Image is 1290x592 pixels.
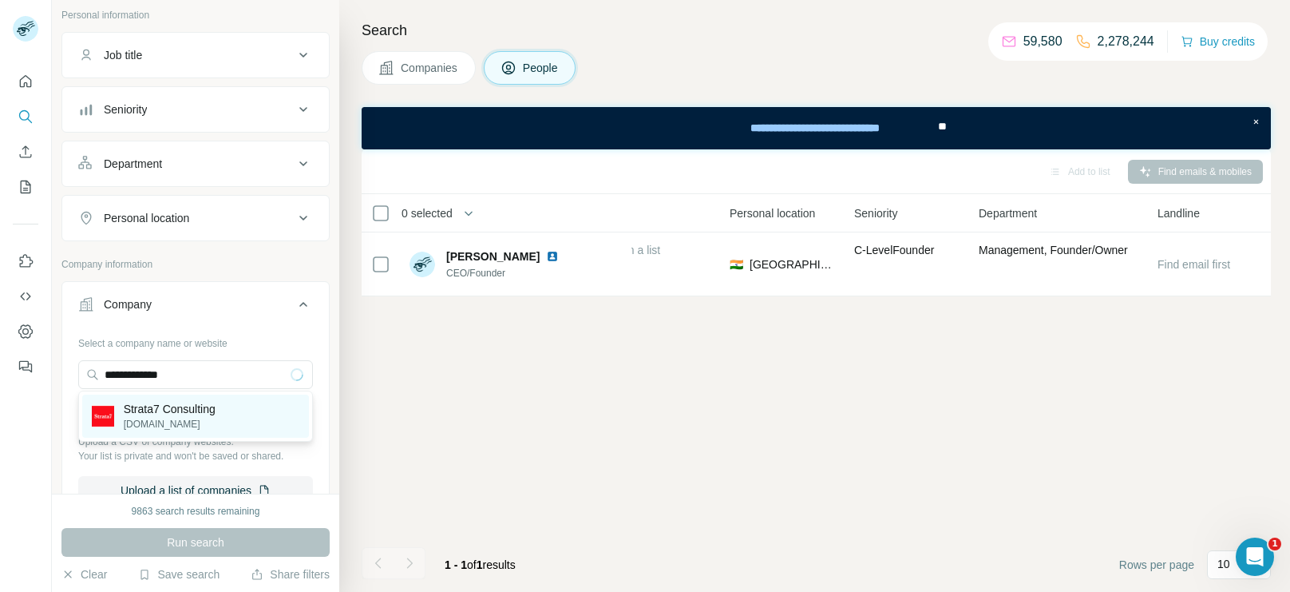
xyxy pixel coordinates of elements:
button: Use Surfe on LinkedIn [13,247,38,276]
p: Your list is private and won't be saved or shared. [78,449,313,463]
span: Rows per page [1119,557,1194,573]
img: Avatar [410,252,435,277]
p: 10 [1217,556,1230,572]
button: Clear [61,566,107,582]
span: Not in a list [605,244,660,256]
span: [GEOGRAPHIC_DATA] [750,256,835,272]
div: Seniority [104,101,147,117]
button: Buy credits [1181,30,1255,53]
button: My lists [13,173,38,201]
span: 1 - 1 [445,558,467,571]
p: 2,278,244 [1098,32,1154,51]
span: Seniority [854,205,897,221]
p: Company information [61,257,330,272]
span: of [467,558,477,571]
button: Job title [62,36,329,74]
span: 0 selected [402,205,453,221]
span: Landline [1157,205,1200,221]
span: results [445,558,516,571]
div: Company [104,296,152,312]
button: Search [13,102,38,131]
button: Seniority [62,90,329,129]
p: [DOMAIN_NAME] [124,417,216,431]
p: Upload a CSV of company websites. [78,435,313,449]
p: Strata7 Consulting [124,401,216,417]
span: Department [979,205,1037,221]
div: Select a company name or website [78,330,313,351]
div: Department [104,156,162,172]
div: Personal location [104,210,189,226]
button: Use Surfe API [13,282,38,311]
span: Find email first [1157,258,1230,271]
p: Personal information [61,8,330,22]
iframe: Intercom live chat [1236,538,1274,576]
span: People [523,60,560,76]
div: Job title [104,47,142,63]
span: [PERSON_NAME] [446,248,540,264]
img: Strata7 Consulting [92,405,114,427]
span: Management, Founder/Owner [979,244,1128,256]
div: 9863 search results remaining [132,504,260,518]
span: Personal location [730,205,815,221]
button: Quick start [13,67,38,96]
span: Companies [401,60,459,76]
button: Upload a list of companies [78,476,313,505]
button: Department [62,145,329,183]
button: Personal location [62,199,329,237]
button: Feedback [13,352,38,381]
iframe: Banner [362,107,1271,149]
p: 59,580 [1023,32,1062,51]
img: LinkedIn logo [546,250,559,263]
span: 1 [1268,538,1281,550]
span: CEO/Founder [446,266,565,280]
h4: Search [362,19,1271,42]
span: 🇮🇳 [730,256,743,272]
button: Save search [138,566,220,582]
button: Company [62,285,329,330]
span: 1 [477,558,483,571]
button: Share filters [251,566,330,582]
button: Enrich CSV [13,137,38,166]
button: Dashboard [13,317,38,346]
span: C-Level Founder [854,244,934,256]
